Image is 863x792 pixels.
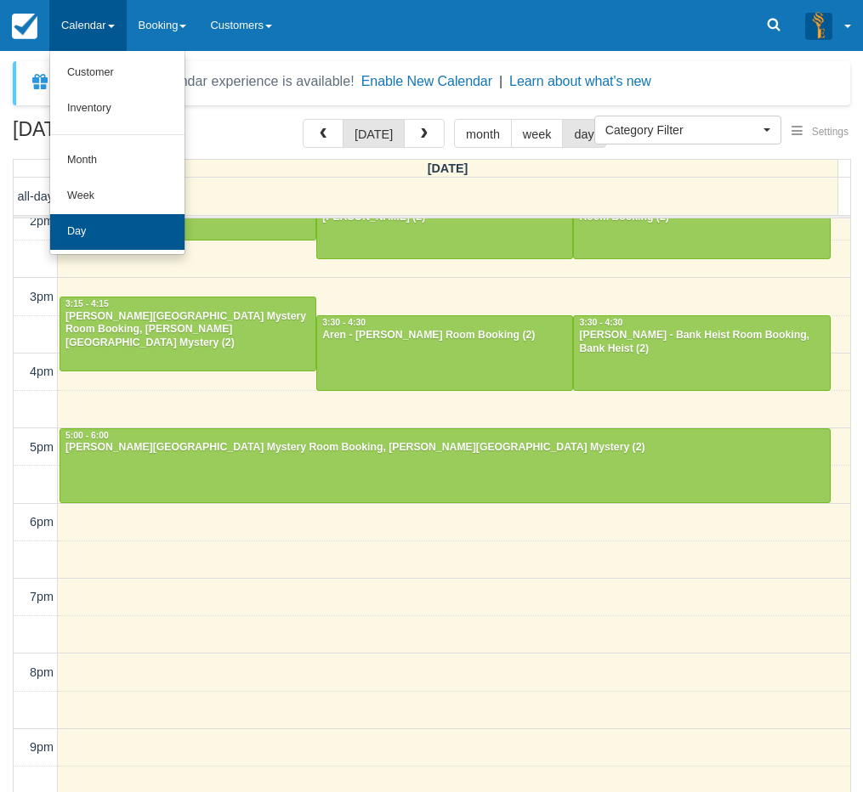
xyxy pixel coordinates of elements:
button: Category Filter [594,116,781,144]
button: Enable New Calendar [361,73,492,90]
span: 8pm [30,665,54,679]
button: day [562,119,605,148]
span: [DATE] [428,161,468,175]
img: A3 [805,12,832,39]
span: Category Filter [605,122,759,139]
div: [PERSON_NAME][GEOGRAPHIC_DATA] Mystery Room Booking, [PERSON_NAME][GEOGRAPHIC_DATA] Mystery (2) [65,310,311,351]
span: 5:00 - 6:00 [65,431,109,440]
span: 2pm [30,214,54,228]
span: 3pm [30,290,54,303]
span: 6pm [30,515,54,529]
div: [PERSON_NAME] - Bank Heist Room Booking, Bank Heist (2) [578,329,825,356]
span: all-day [18,190,54,203]
span: 9pm [30,740,54,754]
a: [PERSON_NAME] Room Booking, [PERSON_NAME] (2) [316,184,573,258]
a: Learn about what's new [509,74,651,88]
div: A new Booking Calendar experience is available! [57,71,355,92]
span: 3:30 - 4:30 [579,318,622,327]
a: Week [50,178,185,214]
a: Day [50,214,185,250]
h2: [DATE] [13,119,228,150]
button: week [511,119,564,148]
button: month [454,119,512,148]
a: Customer [50,55,185,91]
a: 5:00 - 6:00[PERSON_NAME][GEOGRAPHIC_DATA] Mystery Room Booking, [PERSON_NAME][GEOGRAPHIC_DATA] My... [60,428,831,503]
img: checkfront-main-nav-mini-logo.png [12,14,37,39]
span: 3:30 - 4:30 [322,318,366,327]
a: 3:30 - 4:30Aren - [PERSON_NAME] Room Booking (2) [316,315,573,390]
span: 4pm [30,365,54,378]
span: | [499,74,502,88]
button: Settings [781,120,859,144]
div: Aren - [PERSON_NAME] Room Booking (2) [321,329,568,342]
span: 5pm [30,440,54,454]
a: 3:30 - 4:30[PERSON_NAME] - Bank Heist Room Booking, Bank Heist (2) [573,315,830,390]
span: Settings [812,126,849,138]
ul: Calendar [49,51,185,255]
div: [PERSON_NAME][GEOGRAPHIC_DATA] Mystery Room Booking, [PERSON_NAME][GEOGRAPHIC_DATA] Mystery (2) [65,441,826,455]
span: 7pm [30,590,54,603]
a: Month [50,143,185,178]
button: [DATE] [343,119,405,148]
a: Inventory [50,91,185,127]
a: [PERSON_NAME] Law - Bank Heist, Bank Heist Room Booking (2) [573,184,830,258]
span: 3:15 - 4:15 [65,299,109,308]
a: 3:15 - 4:15[PERSON_NAME][GEOGRAPHIC_DATA] Mystery Room Booking, [PERSON_NAME][GEOGRAPHIC_DATA] My... [60,297,316,371]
